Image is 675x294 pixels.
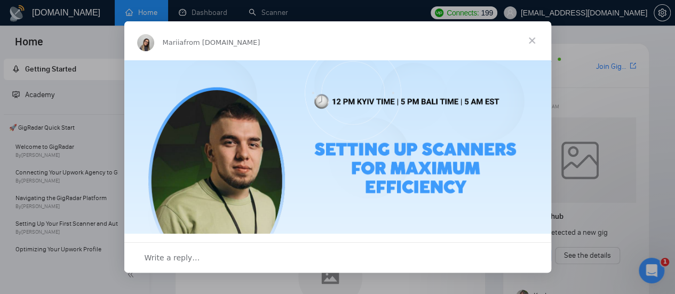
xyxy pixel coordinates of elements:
img: Profile image for Mariia [137,34,154,51]
div: Open conversation and reply [124,242,551,273]
span: Close [513,21,551,60]
span: from [DOMAIN_NAME] [184,38,260,46]
span: Write a reply… [145,251,200,265]
span: Mariia [163,38,184,46]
